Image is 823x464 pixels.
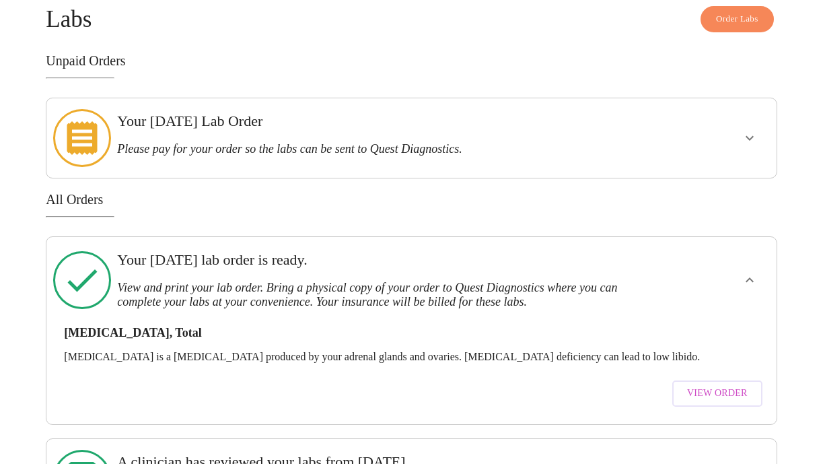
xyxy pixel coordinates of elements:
span: Order Labs [716,11,758,27]
h3: Your [DATE] Lab Order [117,112,635,130]
h3: View and print your lab order. Bring a physical copy of your order to Quest Diagnostics where you... [117,281,635,309]
p: [MEDICAL_DATA] is a [MEDICAL_DATA] produced by your adrenal glands and ovaries. [MEDICAL_DATA] de... [64,351,758,363]
button: show more [733,122,766,154]
a: View Order [669,374,766,413]
button: View Order [672,380,762,407]
button: Order Labs [701,6,774,32]
h3: [MEDICAL_DATA], Total [64,326,758,340]
h3: Your [DATE] lab order is ready. [117,251,635,269]
h3: Unpaid Orders [46,53,777,69]
h3: All Orders [46,192,777,207]
h4: Labs [46,6,777,33]
h3: Please pay for your order so the labs can be sent to Quest Diagnostics. [117,142,635,156]
span: View Order [687,385,748,402]
button: show more [733,264,766,296]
